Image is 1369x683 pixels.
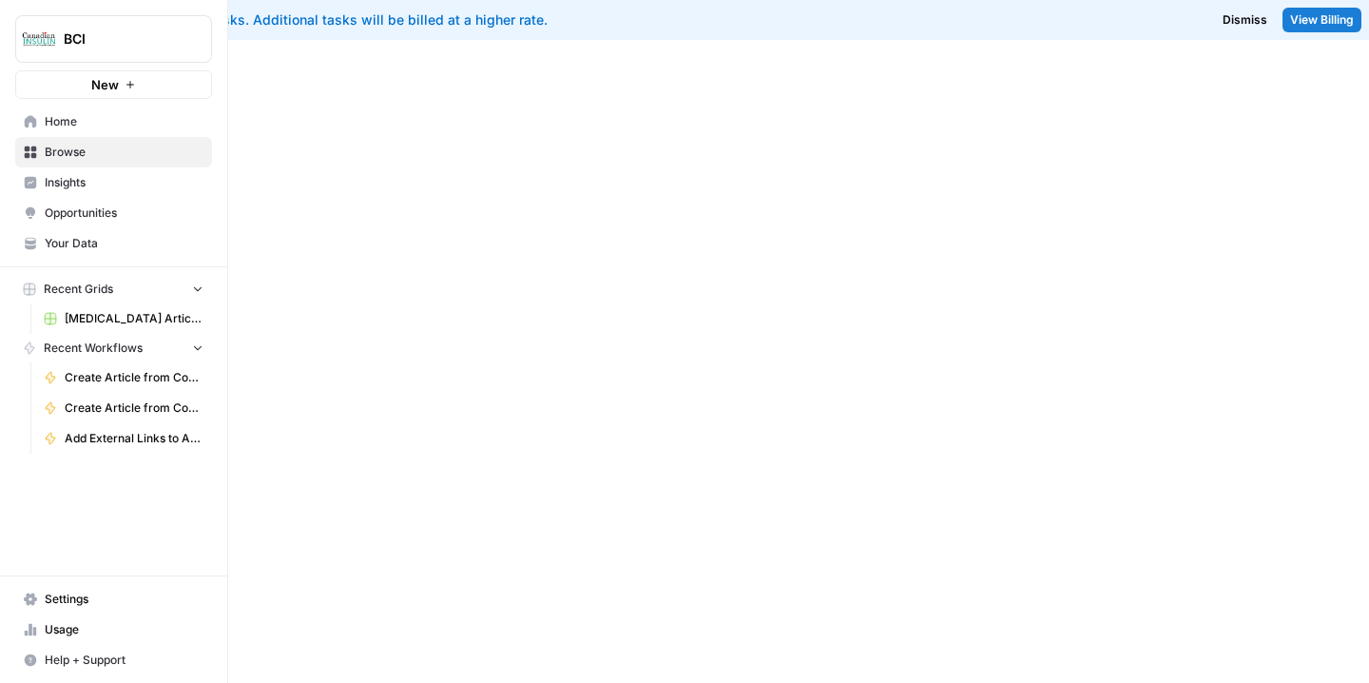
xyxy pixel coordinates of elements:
span: Your Data [45,235,203,252]
a: Create Article from Content Brief - [MEDICAL_DATA] [35,362,212,393]
span: Add External Links to Article [65,430,203,447]
a: Opportunities [15,198,212,228]
a: Create Article from Content Brief - [PERSON_NAME] [35,393,212,423]
div: You've used your included tasks. Additional tasks will be billed at a higher rate. [15,10,877,29]
button: New [15,70,212,99]
a: Usage [15,615,212,645]
a: Insights [15,167,212,198]
span: View Billing [1290,11,1354,29]
img: BCI Logo [22,22,56,56]
button: Dismiss [1215,8,1275,32]
a: Settings [15,584,212,615]
a: Your Data [15,228,212,259]
button: Help + Support [15,645,212,675]
span: Opportunities [45,205,203,222]
span: Create Article from Content Brief - [PERSON_NAME] [65,400,203,417]
span: BCI [64,29,179,49]
a: Home [15,107,212,137]
a: Add External Links to Article [35,423,212,454]
span: Help + Support [45,652,203,669]
span: Insights [45,174,203,191]
a: Browse [15,137,212,167]
span: Recent Workflows [44,340,143,357]
button: Workspace: BCI [15,15,212,63]
button: Recent Workflows [15,334,212,362]
span: Settings [45,591,203,608]
span: Home [45,113,203,130]
a: [MEDICAL_DATA] Articles [35,303,212,334]
button: Recent Grids [15,275,212,303]
span: Create Article from Content Brief - [MEDICAL_DATA] [65,369,203,386]
span: Browse [45,144,203,161]
span: Dismiss [1223,11,1267,29]
span: Recent Grids [44,281,113,298]
span: Usage [45,621,203,638]
span: New [91,75,119,94]
span: [MEDICAL_DATA] Articles [65,310,203,327]
a: View Billing [1282,8,1361,32]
